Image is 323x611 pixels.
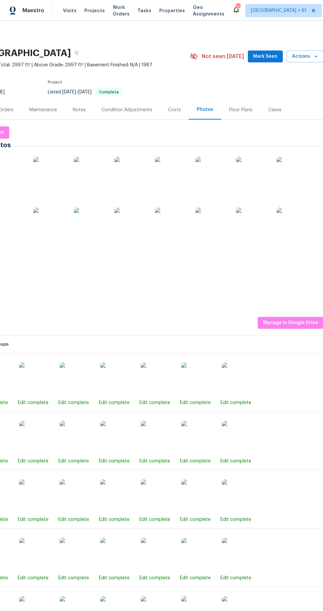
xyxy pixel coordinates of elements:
[220,399,251,406] div: Edit complete
[251,7,307,14] span: [GEOGRAPHIC_DATA] + 61
[139,399,170,406] div: Edit complete
[139,458,170,464] div: Edit complete
[180,575,211,581] div: Edit complete
[22,7,44,14] span: Maestro
[220,516,251,523] div: Edit complete
[193,4,224,17] span: Geo Assignments
[268,107,281,113] div: Cases
[58,458,89,464] div: Edit complete
[99,399,130,406] div: Edit complete
[197,106,213,113] div: Photos
[202,53,244,60] span: Not seen [DATE]
[18,516,48,523] div: Edit complete
[73,107,86,113] div: Notes
[292,52,318,61] span: Actions
[229,107,252,113] div: Floor Plans
[248,51,283,63] button: Mark Seen
[18,399,48,406] div: Edit complete
[180,516,211,523] div: Edit complete
[18,458,48,464] div: Edit complete
[137,8,151,13] span: Tasks
[180,458,211,464] div: Edit complete
[63,7,76,14] span: Visits
[263,319,318,327] span: Manage in Google Drive
[253,52,278,61] span: Mark Seen
[220,458,251,464] div: Edit complete
[71,47,83,59] button: Copy Address
[48,90,122,94] span: Listed
[78,90,92,94] span: [DATE]
[99,575,130,581] div: Edit complete
[62,90,92,94] span: -
[96,90,122,94] span: Complete
[139,516,170,523] div: Edit complete
[220,575,251,581] div: Edit complete
[58,575,89,581] div: Edit complete
[139,575,170,581] div: Edit complete
[18,575,48,581] div: Edit complete
[236,4,240,11] div: 728
[62,90,76,94] span: [DATE]
[102,107,152,113] div: Condition Adjustments
[58,399,89,406] div: Edit complete
[99,458,130,464] div: Edit complete
[180,399,211,406] div: Edit complete
[159,7,185,14] span: Properties
[99,516,130,523] div: Edit complete
[168,107,181,113] div: Costs
[113,4,130,17] span: Work Orders
[84,7,105,14] span: Projects
[58,516,89,523] div: Edit complete
[48,80,62,84] span: Project
[29,107,57,113] div: Maintenance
